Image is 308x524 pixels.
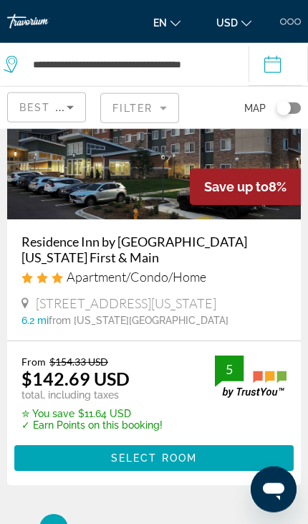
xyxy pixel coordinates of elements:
button: Toggle map [266,87,301,129]
span: Best Deals [19,102,94,113]
p: ✓ Earn Points on this booking! [21,419,163,431]
p: $11.64 USD [21,408,163,419]
span: from [US_STATE][GEOGRAPHIC_DATA] [49,315,228,326]
button: Change language [146,12,188,33]
span: ✮ You save [21,408,74,419]
div: 3 star Apartment [21,269,287,285]
iframe: Кнопка для запуску вікна повідомлень [251,467,297,513]
ins: $142.69 USD [21,368,130,389]
span: [STREET_ADDRESS][US_STATE] [36,295,216,311]
mat-select: Sort by [19,99,74,116]
a: Residence Inn by [GEOGRAPHIC_DATA][US_STATE] First & Main [21,234,287,265]
span: Apartment/Condo/Home [67,269,206,285]
p: total, including taxes [21,389,163,401]
img: trustyou-badge.svg [215,356,287,398]
span: en [153,17,167,29]
button: Check-in date: Nov 27, 2025 Check-out date: Nov 28, 2025 [249,43,308,86]
span: USD [216,17,238,29]
span: Save up to [204,179,269,194]
button: Change currency [209,12,259,33]
img: Hotel image [7,76,301,219]
button: Filter [100,92,179,124]
span: From [21,356,46,368]
div: 5 [215,361,244,378]
span: Map [244,98,266,118]
span: 6.2 mi [21,315,49,326]
div: 8% [190,168,301,205]
span: Select Room [111,452,197,464]
button: Select Room [14,445,294,471]
a: Select Room [14,448,294,464]
del: $154.33 USD [49,356,108,368]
